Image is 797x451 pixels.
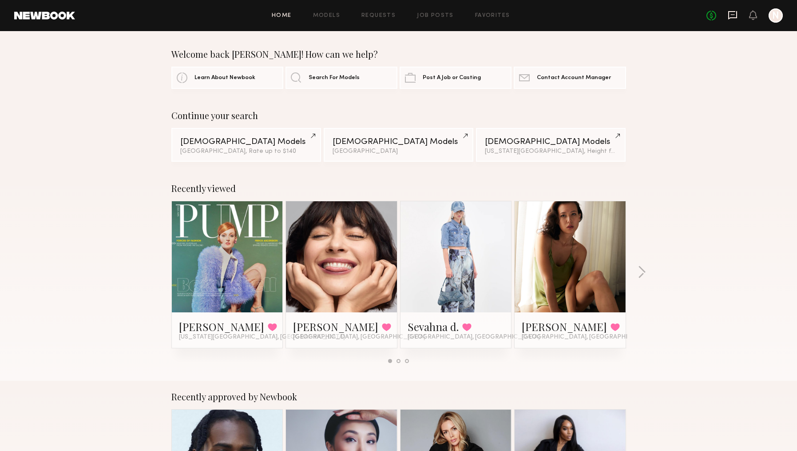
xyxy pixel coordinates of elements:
[417,13,454,19] a: Job Posts
[171,49,626,60] div: Welcome back [PERSON_NAME]! How can we help?
[769,8,783,23] a: N
[171,110,626,121] div: Continue your search
[171,391,626,402] div: Recently approved by Newbook
[333,138,464,146] div: [DEMOGRAPHIC_DATA] Models
[400,67,512,89] a: Post A Job or Casting
[514,67,626,89] a: Contact Account Manager
[485,138,617,146] div: [DEMOGRAPHIC_DATA] Models
[171,67,283,89] a: Learn About Newbook
[180,138,312,146] div: [DEMOGRAPHIC_DATA] Models
[476,128,626,162] a: [DEMOGRAPHIC_DATA] Models[US_STATE][GEOGRAPHIC_DATA], Height from 5'9"
[171,128,321,162] a: [DEMOGRAPHIC_DATA] Models[GEOGRAPHIC_DATA], Rate up to $140
[180,148,312,155] div: [GEOGRAPHIC_DATA], Rate up to $140
[171,183,626,194] div: Recently viewed
[408,319,459,334] a: Sevahna d.
[293,319,378,334] a: [PERSON_NAME]
[313,13,340,19] a: Models
[522,319,607,334] a: [PERSON_NAME]
[324,128,473,162] a: [DEMOGRAPHIC_DATA] Models[GEOGRAPHIC_DATA]
[408,334,540,341] span: [GEOGRAPHIC_DATA], [GEOGRAPHIC_DATA]
[272,13,292,19] a: Home
[309,75,360,81] span: Search For Models
[475,13,510,19] a: Favorites
[522,334,654,341] span: [GEOGRAPHIC_DATA], [GEOGRAPHIC_DATA]
[333,148,464,155] div: [GEOGRAPHIC_DATA]
[485,148,617,155] div: [US_STATE][GEOGRAPHIC_DATA], Height from 5'9"
[537,75,611,81] span: Contact Account Manager
[293,334,425,341] span: [GEOGRAPHIC_DATA], [GEOGRAPHIC_DATA]
[285,67,397,89] a: Search For Models
[361,13,396,19] a: Requests
[194,75,255,81] span: Learn About Newbook
[179,334,345,341] span: [US_STATE][GEOGRAPHIC_DATA], [GEOGRAPHIC_DATA]
[179,319,264,334] a: [PERSON_NAME]
[423,75,481,81] span: Post A Job or Casting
